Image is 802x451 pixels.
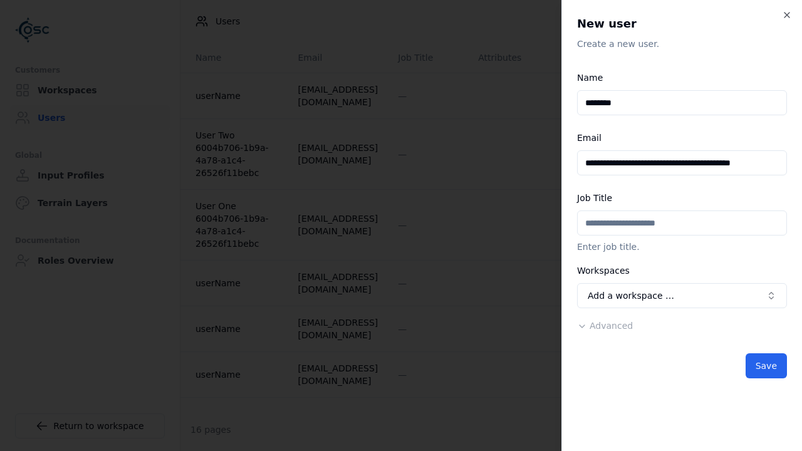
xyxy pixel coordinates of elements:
[577,266,630,276] label: Workspaces
[590,321,633,331] span: Advanced
[588,289,674,302] span: Add a workspace …
[577,73,603,83] label: Name
[577,15,787,33] h2: New user
[577,38,787,50] p: Create a new user.
[577,319,633,332] button: Advanced
[746,353,787,378] button: Save
[577,193,612,203] label: Job Title
[577,241,787,253] p: Enter job title.
[577,133,601,143] label: Email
